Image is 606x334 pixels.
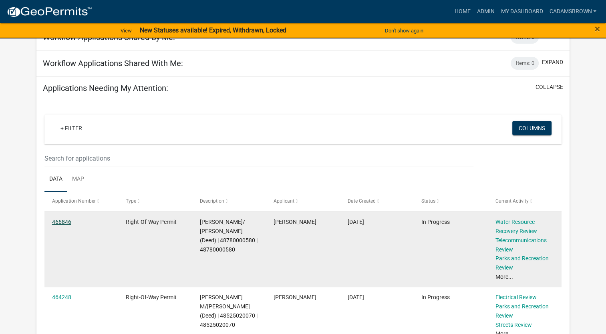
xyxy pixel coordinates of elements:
a: Water Resource Recovery Review [495,219,537,234]
h5: Workflow Applications Shared With Me: [43,58,183,68]
span: Description [200,198,224,204]
datatable-header-cell: Type [118,192,192,211]
span: Tyler Perkins [274,219,316,225]
span: CUMMINGS, STEPHANI J/ ERIC LEE (Deed) | 48780000580 | 48780000580 [200,219,258,252]
div: Items: 0 [511,57,539,70]
span: In Progress [421,294,450,300]
a: Admin [473,4,497,19]
a: More... [495,274,513,280]
a: + Filter [54,121,89,135]
datatable-header-cell: Application Number [44,192,118,211]
button: collapse [536,83,563,91]
a: Map [67,167,89,192]
span: 08/20/2025 [348,219,364,225]
button: expand [542,58,563,66]
button: Close [595,24,600,34]
span: Right-Of-Way Permit [126,219,177,225]
a: cadamsbrown [546,4,600,19]
span: Date Created [348,198,376,204]
a: Parks and Recreation Review [495,255,548,271]
span: In Progress [421,219,450,225]
datatable-header-cell: Status [414,192,487,211]
a: Telecommunications Review [495,237,546,253]
span: Applicant [274,198,294,204]
span: Status [421,198,435,204]
button: Don't show again [382,24,427,37]
button: Columns [512,121,552,135]
a: Streets Review [495,322,532,328]
a: My Dashboard [497,4,546,19]
a: Home [451,4,473,19]
span: 08/15/2025 [348,294,364,300]
span: REETZ, MORGAN M/SHARADAN (Deed) | 48525020070 | 48525020070 [200,294,258,328]
a: 466846 [52,219,71,225]
h5: Applications Needing My Attention: [43,83,168,93]
strong: New Statuses available! Expired, Withdrawn, Locked [140,26,286,34]
a: 464248 [52,294,71,300]
span: Right-Of-Way Permit [126,294,177,300]
a: Electrical Review [495,294,536,300]
a: View [117,24,135,37]
a: Parks and Recreation Review [495,303,548,319]
a: Data [44,167,67,192]
span: Type [126,198,136,204]
datatable-header-cell: Description [192,192,266,211]
datatable-header-cell: Current Activity [487,192,561,211]
datatable-header-cell: Date Created [340,192,413,211]
input: Search for applications [44,150,473,167]
span: Application Number [52,198,96,204]
span: × [595,23,600,34]
span: Current Activity [495,198,528,204]
datatable-header-cell: Applicant [266,192,340,211]
span: Tyler Perkins [274,294,316,300]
